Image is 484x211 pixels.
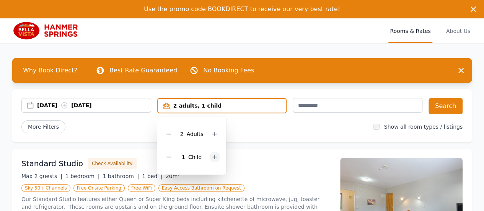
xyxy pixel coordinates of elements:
[128,184,155,192] span: Free WiFi
[21,158,83,169] h3: Standard Studio
[21,120,65,133] span: More Filters
[65,173,100,179] span: 1 bedroom |
[158,184,244,192] span: Easy Access Bathroom on Request
[203,66,254,75] p: No Booking Fees
[158,102,286,110] div: 2 adults, 1 child
[37,101,151,109] div: [DATE] [DATE]
[103,173,139,179] span: 1 bathroom |
[21,184,70,192] span: Sky 50+ Channels
[73,184,125,192] span: Free Onsite Parking
[445,18,472,43] a: About Us
[180,131,184,137] span: 2
[142,173,162,179] span: 1 bed |
[17,63,83,78] span: Why Book Direct?
[88,158,137,169] button: Check Availability
[12,21,86,40] img: Bella Vista Hanmer Springs
[187,131,204,137] span: Adult s
[182,154,185,160] span: 1
[384,124,463,130] label: Show all room types / listings
[188,154,202,160] span: Child
[21,173,62,179] span: Max 2 guests |
[144,5,340,13] span: Use the promo code BOOKDIRECT to receive our very best rate!
[166,173,180,179] span: 20m²
[109,66,177,75] p: Best Rate Guaranteed
[388,18,432,43] a: Rooms & Rates
[429,98,463,114] button: Search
